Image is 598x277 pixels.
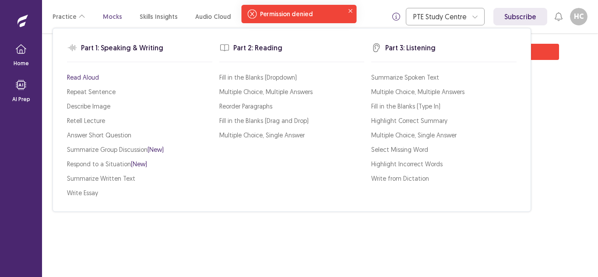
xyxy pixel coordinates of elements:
[67,87,116,96] a: Repeat Sentence
[371,130,457,140] a: Multiple Choice, Single Answer
[371,159,443,168] a: Highlight Incorrect Words
[195,12,231,21] a: Audio Cloud
[81,42,163,53] p: Part 1: Speaking & Writing
[371,73,439,82] a: Summarize Spoken Text
[131,160,147,168] span: (New)
[140,12,178,21] a: Skills Insights
[219,130,305,140] a: Multiple Choice, Single Answer
[53,9,85,25] button: Practice
[493,8,547,25] a: Subscribe
[67,174,135,183] a: Summarize Written Text
[371,116,447,125] a: Highlight Correct Summary
[12,95,30,103] p: AI Prep
[219,116,309,125] a: Fill in the Blanks (Drag and Drop)
[219,102,272,111] a: Reorder Paragraphs
[67,73,99,82] a: Read Aloud
[413,8,468,25] div: PTE Study Centre
[388,9,404,25] button: info
[67,145,164,154] a: Summarize Group Discussion(New)
[219,73,297,82] a: Fill in the Blanks (Dropdown)
[103,12,122,21] a: Mocks
[67,188,98,197] a: Write Essay
[67,130,131,140] a: Answer Short Question
[67,102,110,111] a: Describe Image
[67,159,147,168] a: Respond to a Situation(New)
[219,87,313,96] a: Multiple Choice, Multiple Answers
[67,116,105,125] a: Retell Lecture
[148,146,164,153] span: (New)
[371,174,429,183] a: Write from Dictation
[67,159,147,168] p: Respond to a Situation
[233,42,282,53] p: Part 2: Reading
[346,6,355,15] button: Close
[385,42,436,53] p: Part 3: Listening
[260,9,341,18] div: Permission denied
[371,145,428,154] a: Select Missing Word
[570,8,587,25] button: HC
[371,87,464,96] a: Multiple Choice, Multiple Answers
[67,145,164,154] p: Summarize Group Discussion
[14,60,29,67] p: Home
[371,102,440,111] a: Fill in the Blanks (Type In)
